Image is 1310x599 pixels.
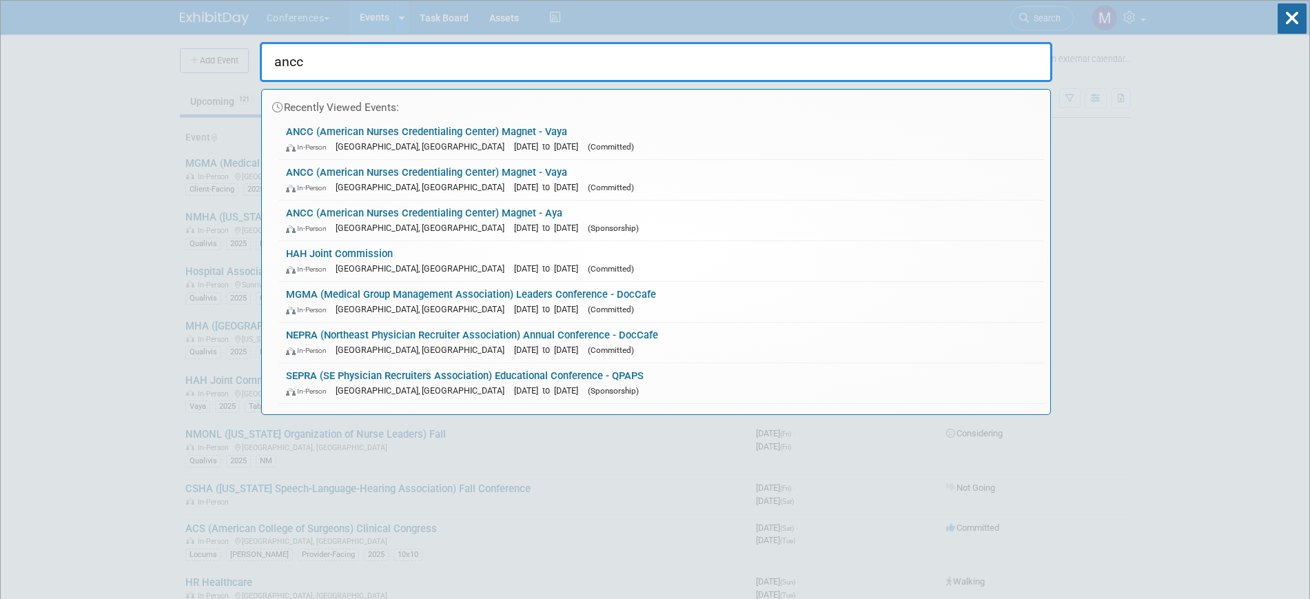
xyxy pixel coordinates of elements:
[286,224,333,233] span: In-Person
[269,90,1043,119] div: Recently Viewed Events:
[514,223,585,233] span: [DATE] to [DATE]
[514,345,585,355] span: [DATE] to [DATE]
[588,183,634,192] span: (Committed)
[336,223,511,233] span: [GEOGRAPHIC_DATA], [GEOGRAPHIC_DATA]
[336,182,511,192] span: [GEOGRAPHIC_DATA], [GEOGRAPHIC_DATA]
[588,223,639,233] span: (Sponsorship)
[336,263,511,274] span: [GEOGRAPHIC_DATA], [GEOGRAPHIC_DATA]
[514,263,585,274] span: [DATE] to [DATE]
[514,385,585,396] span: [DATE] to [DATE]
[588,386,639,396] span: (Sponsorship)
[588,345,634,355] span: (Committed)
[279,241,1043,281] a: HAH Joint Commission In-Person [GEOGRAPHIC_DATA], [GEOGRAPHIC_DATA] [DATE] to [DATE] (Committed)
[279,363,1043,403] a: SEPRA (SE Physician Recruiters Association) Educational Conference - QPAPS In-Person [GEOGRAPHIC_...
[286,346,333,355] span: In-Person
[286,143,333,152] span: In-Person
[514,304,585,314] span: [DATE] to [DATE]
[286,265,333,274] span: In-Person
[336,304,511,314] span: [GEOGRAPHIC_DATA], [GEOGRAPHIC_DATA]
[286,305,333,314] span: In-Person
[588,305,634,314] span: (Committed)
[588,264,634,274] span: (Committed)
[279,119,1043,159] a: ANCC (American Nurses Credentialing Center) Magnet - Vaya In-Person [GEOGRAPHIC_DATA], [GEOGRAPHI...
[260,42,1052,82] input: Search for Events or People...
[279,282,1043,322] a: MGMA (Medical Group Management Association) Leaders Conference - DocCafe In-Person [GEOGRAPHIC_DA...
[514,182,585,192] span: [DATE] to [DATE]
[336,345,511,355] span: [GEOGRAPHIC_DATA], [GEOGRAPHIC_DATA]
[279,323,1043,363] a: NEPRA (Northeast Physician Recruiter Association) Annual Conference - DocCafe In-Person [GEOGRAPH...
[336,141,511,152] span: [GEOGRAPHIC_DATA], [GEOGRAPHIC_DATA]
[588,142,634,152] span: (Committed)
[286,183,333,192] span: In-Person
[514,141,585,152] span: [DATE] to [DATE]
[336,385,511,396] span: [GEOGRAPHIC_DATA], [GEOGRAPHIC_DATA]
[279,201,1043,241] a: ANCC (American Nurses Credentialing Center) Magnet - Aya In-Person [GEOGRAPHIC_DATA], [GEOGRAPHIC...
[279,160,1043,200] a: ANCC (American Nurses Credentialing Center) Magnet - Vaya In-Person [GEOGRAPHIC_DATA], [GEOGRAPHI...
[286,387,333,396] span: In-Person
